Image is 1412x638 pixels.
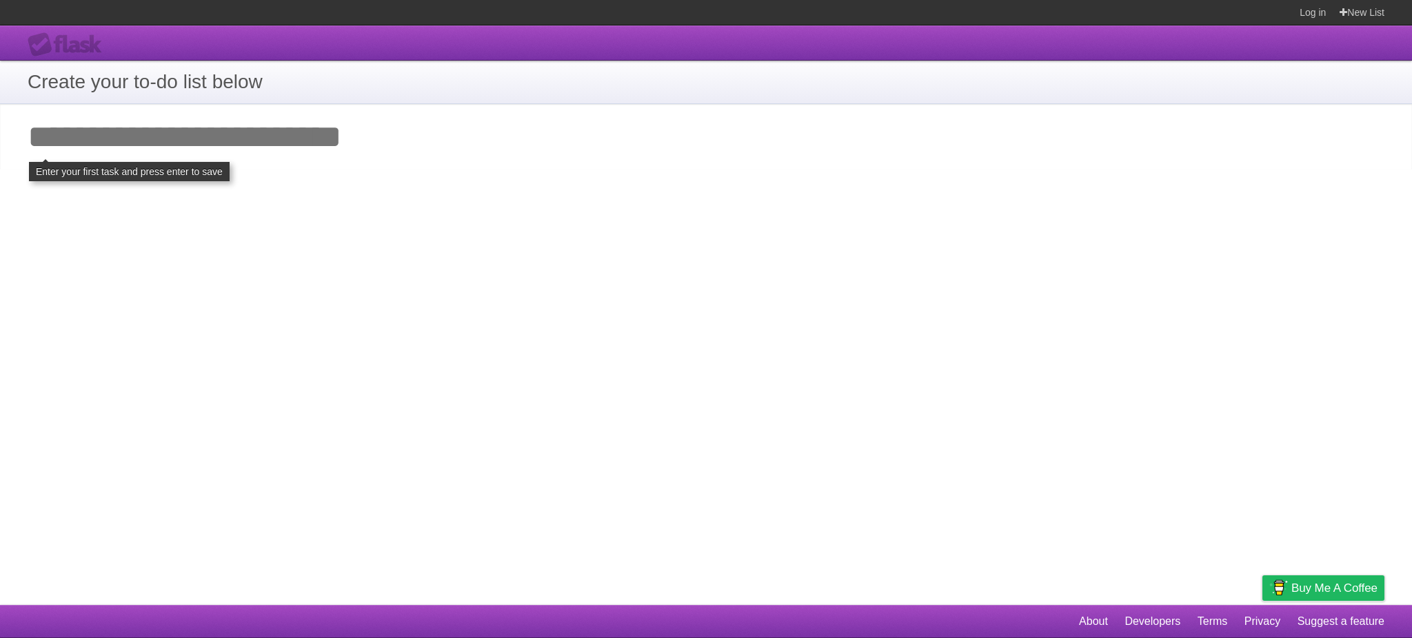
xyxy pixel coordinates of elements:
a: Developers [1124,608,1180,635]
img: Buy me a coffee [1269,576,1288,599]
a: Privacy [1244,608,1280,635]
a: About [1079,608,1108,635]
div: Flask [28,32,110,57]
a: Buy me a coffee [1262,575,1384,601]
a: Suggest a feature [1298,608,1384,635]
span: Buy me a coffee [1291,576,1378,600]
h1: Create your to-do list below [28,68,1384,96]
a: Terms [1198,608,1228,635]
